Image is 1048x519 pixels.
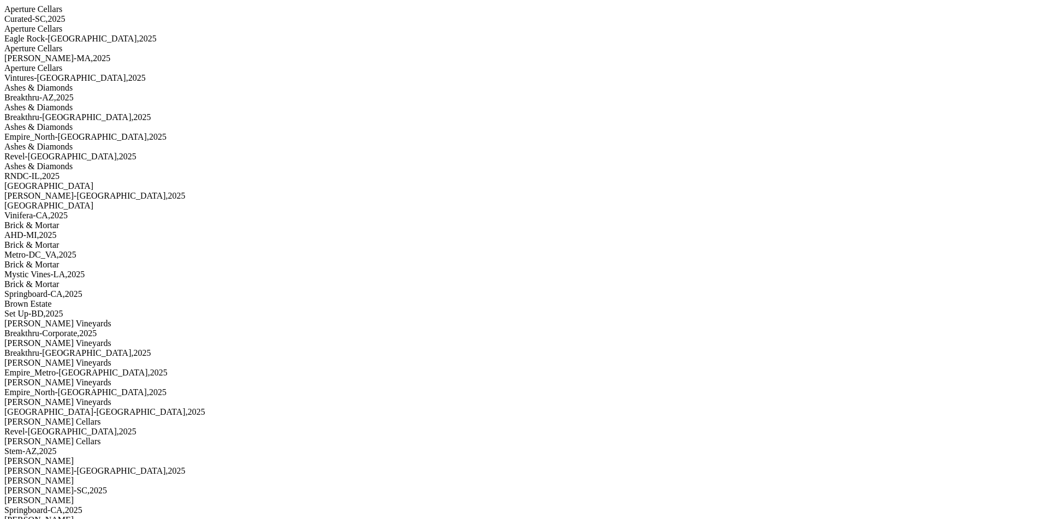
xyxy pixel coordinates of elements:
[4,309,1044,319] div: Set Up-BD , 2025
[4,466,1044,476] div: [PERSON_NAME]-[GEOGRAPHIC_DATA] , 2025
[4,348,1044,358] div: Breakthru-[GEOGRAPHIC_DATA] , 2025
[4,162,1044,171] div: Ashes & Diamonds
[4,260,1044,270] div: Brick & Mortar
[4,240,1044,250] div: Brick & Mortar
[4,171,1044,181] div: RNDC-IL , 2025
[4,44,1044,53] div: Aperture Cellars
[4,83,1044,93] div: Ashes & Diamonds
[4,132,1044,142] div: Empire_North-[GEOGRAPHIC_DATA] , 2025
[4,446,1044,456] div: Stem-AZ , 2025
[4,338,1044,348] div: [PERSON_NAME] Vineyards
[4,220,1044,230] div: Brick & Mortar
[4,505,1044,515] div: Springboard-CA , 2025
[4,63,1044,73] div: Aperture Cellars
[4,407,1044,417] div: [GEOGRAPHIC_DATA]-[GEOGRAPHIC_DATA] , 2025
[4,112,1044,122] div: Breakthru-[GEOGRAPHIC_DATA] , 2025
[4,378,1044,387] div: [PERSON_NAME] Vineyards
[4,329,1044,338] div: Breakthru-Corporate , 2025
[4,14,1044,24] div: Curated-SC , 2025
[4,181,1044,191] div: [GEOGRAPHIC_DATA]
[4,24,1044,34] div: Aperture Cellars
[4,486,1044,496] div: [PERSON_NAME]-SC , 2025
[4,456,1044,466] div: [PERSON_NAME]
[4,279,1044,289] div: Brick & Mortar
[4,368,1044,378] div: Empire_Metro-[GEOGRAPHIC_DATA] , 2025
[4,211,1044,220] div: Vinifera-CA , 2025
[4,397,1044,407] div: [PERSON_NAME] Vineyards
[4,289,1044,299] div: Springboard-CA , 2025
[4,152,1044,162] div: Revel-[GEOGRAPHIC_DATA] , 2025
[4,73,1044,83] div: Vintures-[GEOGRAPHIC_DATA] , 2025
[4,427,1044,437] div: Revel-[GEOGRAPHIC_DATA] , 2025
[4,299,1044,309] div: Brown Estate
[4,93,1044,103] div: Breakthru-AZ , 2025
[4,496,1044,505] div: [PERSON_NAME]
[4,250,1044,260] div: Metro-DC_VA , 2025
[4,142,1044,152] div: Ashes & Diamonds
[4,417,1044,427] div: [PERSON_NAME] Cellars
[4,387,1044,397] div: Empire_North-[GEOGRAPHIC_DATA] , 2025
[4,191,1044,201] div: [PERSON_NAME]-[GEOGRAPHIC_DATA] , 2025
[4,53,1044,63] div: [PERSON_NAME]-MA , 2025
[4,103,1044,112] div: Ashes & Diamonds
[4,270,1044,279] div: Mystic Vines-LA , 2025
[4,437,1044,446] div: [PERSON_NAME] Cellars
[4,230,1044,240] div: AHD-MI , 2025
[4,201,1044,211] div: [GEOGRAPHIC_DATA]
[4,358,1044,368] div: [PERSON_NAME] Vineyards
[4,319,1044,329] div: [PERSON_NAME] Vineyards
[4,34,1044,44] div: Eagle Rock-[GEOGRAPHIC_DATA] , 2025
[4,4,1044,14] div: Aperture Cellars
[4,122,1044,132] div: Ashes & Diamonds
[4,476,1044,486] div: [PERSON_NAME]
